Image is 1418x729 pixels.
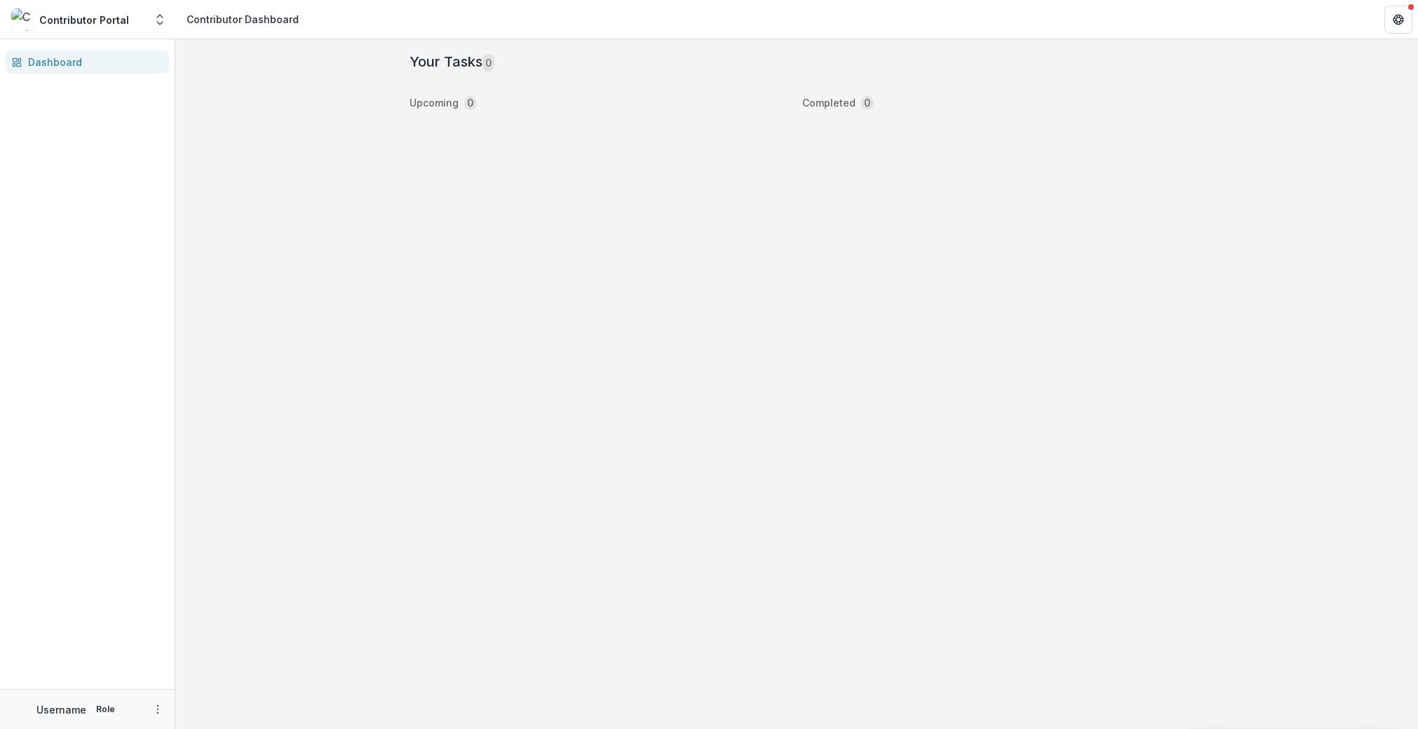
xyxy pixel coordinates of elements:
[39,13,129,27] div: Contributor Portal
[181,9,304,29] nav: breadcrumb
[36,702,86,717] p: Username
[410,95,459,110] p: Upcoming
[150,6,170,34] button: Open entity switcher
[92,703,119,716] p: Role
[149,701,166,718] button: More
[187,12,299,27] div: Contributor Dashboard
[11,8,34,31] img: Contributor Portal
[482,54,494,71] span: 0
[6,50,169,74] a: Dashboard
[467,95,473,110] p: 0
[410,53,494,70] h2: Your Tasks
[1384,6,1412,34] button: Get Help
[28,55,158,69] div: Dashboard
[802,95,856,110] p: Completed
[864,95,870,110] p: 0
